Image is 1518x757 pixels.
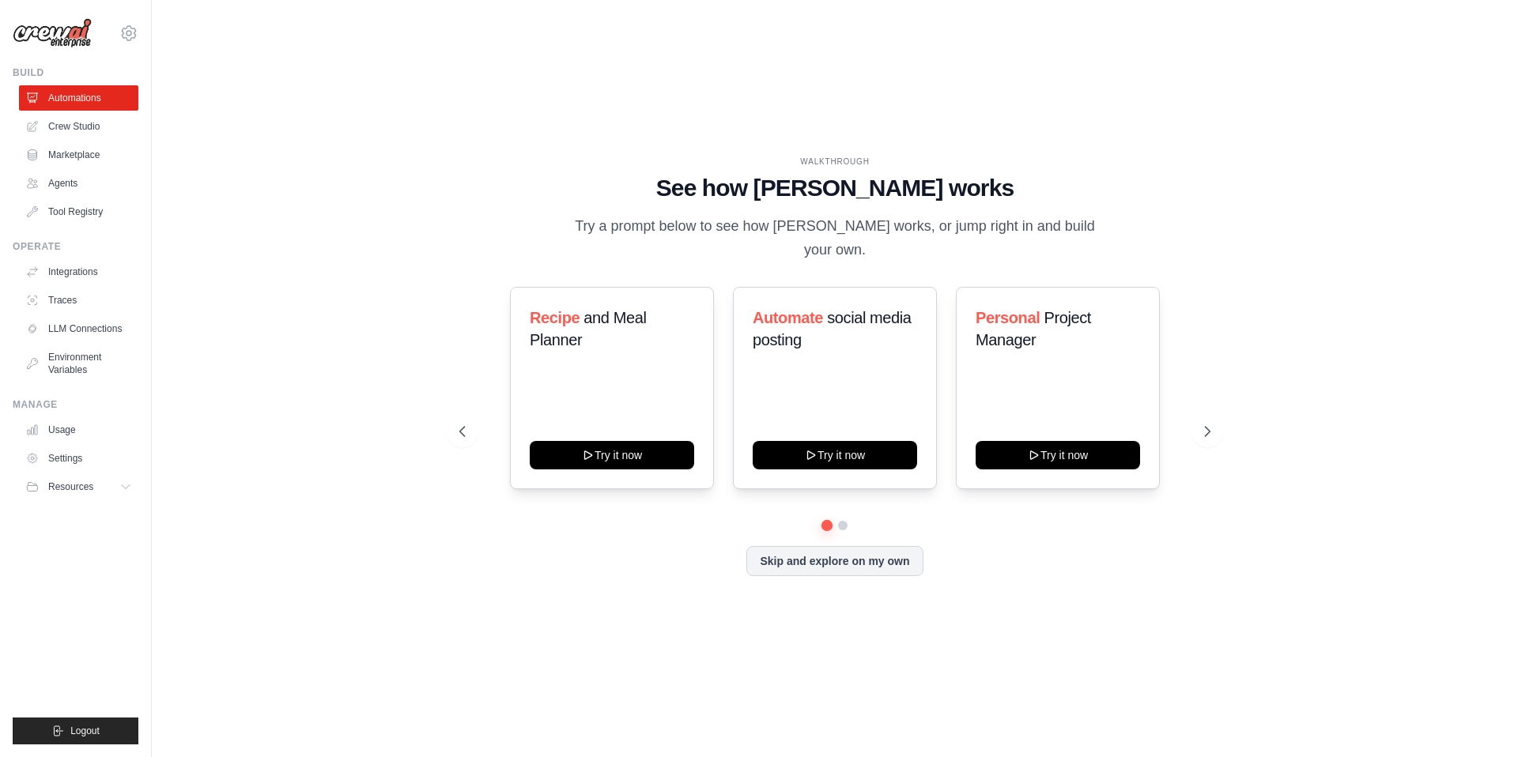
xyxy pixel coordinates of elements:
a: Marketplace [19,142,138,168]
span: Automate [753,309,823,326]
span: Project Manager [976,309,1091,348]
h1: See how [PERSON_NAME] works [459,174,1210,202]
button: Try it now [530,441,694,469]
span: and Meal Planner [530,309,646,348]
a: Settings [19,446,138,471]
a: Automations [19,85,138,111]
a: Agents [19,171,138,196]
span: social media posting [753,309,912,348]
span: Recipe [530,309,580,326]
a: Environment Variables [19,345,138,382]
a: Integrations [19,259,138,284]
a: Crew Studio [19,114,138,139]
button: Resources [19,474,138,499]
a: Tool Registry [19,199,138,224]
button: Skip and explore on my own [746,546,923,576]
button: Try it now [976,441,1140,469]
p: Try a prompt below to see how [PERSON_NAME] works, or jump right in and build your own. [569,215,1101,262]
span: Personal [976,309,1040,326]
button: Logout [13,717,138,744]
iframe: Chat Widget [1439,681,1518,757]
img: Logo [13,18,92,48]
div: Manage [13,398,138,411]
button: Try it now [753,441,917,469]
div: Build [13,66,138,79]
span: Resources [48,480,93,493]
div: WALKTHROUGH [459,156,1210,168]
div: Operate [13,240,138,253]
a: Usage [19,417,138,443]
a: Traces [19,288,138,313]
a: LLM Connections [19,316,138,341]
span: Logout [70,725,100,737]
